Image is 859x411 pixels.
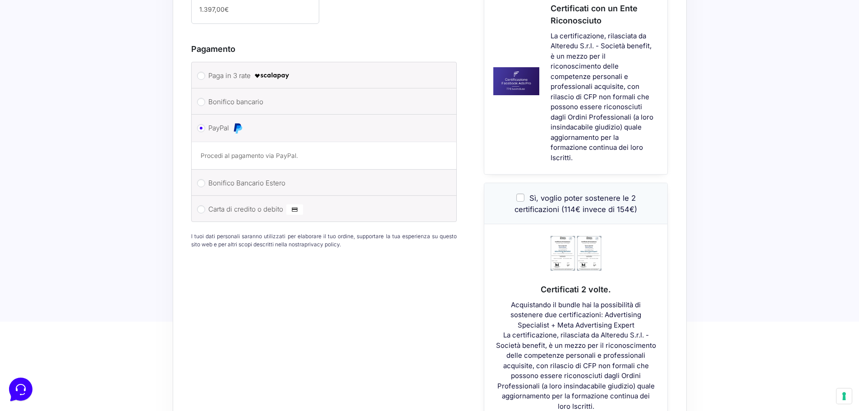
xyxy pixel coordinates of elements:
[208,69,437,83] label: Paga in 3 rate
[191,43,457,55] h3: Pagamento
[7,7,152,22] h2: Ciao da Marketers 👋
[254,70,290,81] img: scalapay-logo-black.png
[208,121,437,135] label: PayPal
[59,81,133,88] span: Inizia una conversazione
[836,388,852,404] button: Le tue preferenze relative al consenso per le tecnologie di tracciamento
[14,51,32,69] img: dark
[232,123,243,134] img: PayPal
[208,176,437,190] label: Bonifico Bancario Estero
[191,232,457,249] p: I tuoi dati personali saranno utilizzati per elaborare il tuo ordine, supportare la tua esperienz...
[516,194,524,202] input: Sì, voglio poter sostenere le 2 certificazioni (114€ invece di 154€)
[541,285,611,294] span: Certificati 2 volte.
[96,112,166,119] a: Apri Centro Assistenza
[551,31,656,163] p: La certificazione, rilasciata da Alteredu S.r.l. - Società benefit, è un mezzo per il riconoscime...
[208,203,437,216] label: Carta di credito o debito
[7,376,34,403] iframe: Customerly Messenger Launcher
[14,112,70,119] span: Trova una risposta
[20,131,147,140] input: Cerca un articolo...
[304,241,340,248] a: privacy policy
[63,290,118,310] button: Messaggi
[78,302,102,310] p: Messaggi
[14,36,77,43] span: Le tue conversazioni
[225,5,229,13] span: €
[550,236,602,280] img: Schermata-2024-04-18-alle-14.36.41-300x208.png
[29,51,47,69] img: dark
[191,257,457,282] iframe: PayPal
[118,290,173,310] button: Aiuto
[14,76,166,94] button: Inizia una conversazione
[199,5,229,13] span: 1.397,00
[201,151,448,161] p: Procedi al pagamento via PayPal.
[208,95,437,109] label: Bonifico bancario
[551,4,638,25] span: Certificati con un Ente Riconosciuto
[43,51,61,69] img: dark
[7,290,63,310] button: Home
[27,302,42,310] p: Home
[514,194,637,214] span: Sì, voglio poter sostenere le 2 certificazioni (114€ invece di 154€)
[286,204,303,215] img: Carta di credito o debito
[139,302,152,310] p: Aiuto
[484,67,539,95] img: Schermata-2023-01-03-alle-15.10.31-300x181.png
